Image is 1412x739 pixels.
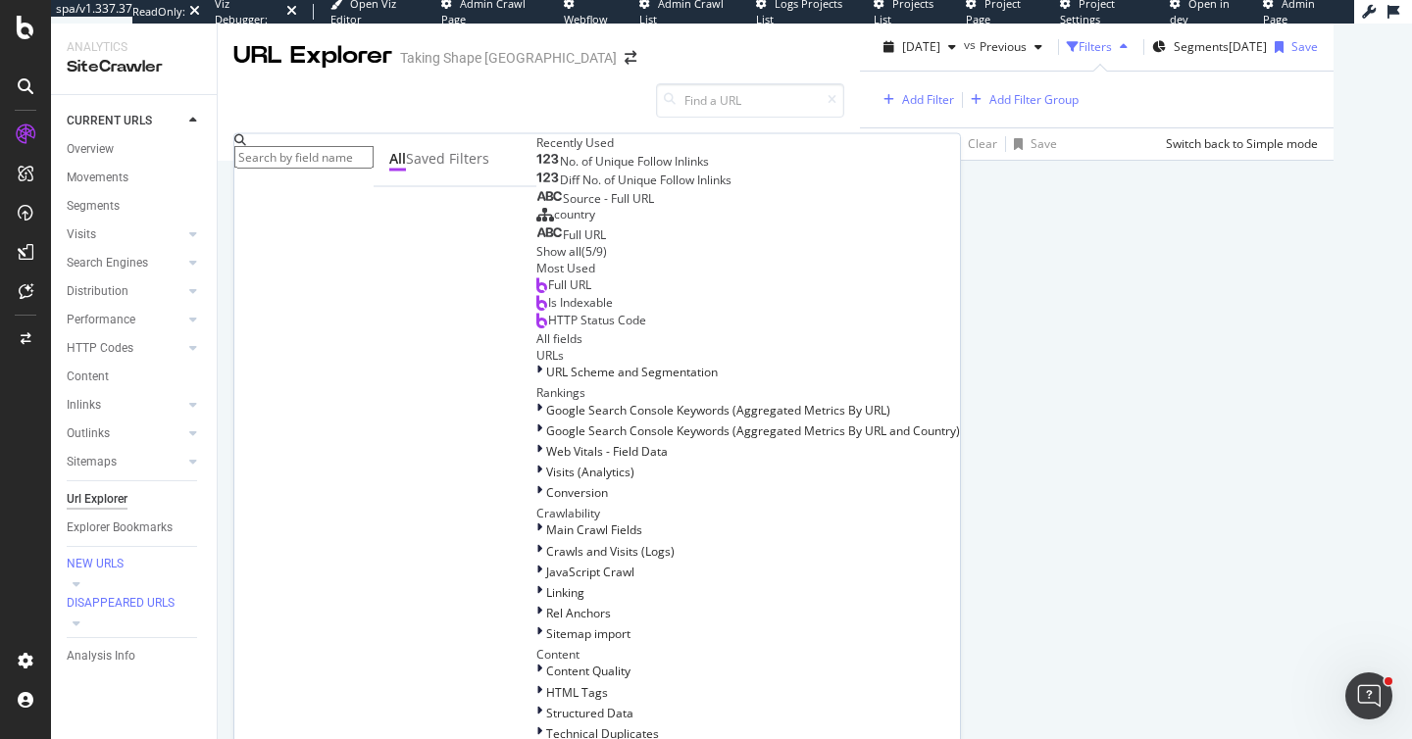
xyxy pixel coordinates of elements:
[67,517,203,538] a: Explorer Bookmarks
[400,48,617,68] div: Taking Shape [GEOGRAPHIC_DATA]
[656,83,844,118] input: Find a URL
[536,505,960,521] div: Crawlability
[546,542,675,559] span: Crawls and Visits (Logs)
[67,196,120,217] div: Segments
[560,172,731,188] span: Diff No. of Unique Follow Inlinks
[67,338,133,359] div: HTTP Codes
[1158,128,1318,160] button: Switch back to Simple mode
[1006,128,1057,160] button: Save
[67,395,183,416] a: Inlinks
[1229,38,1267,55] div: [DATE]
[67,111,152,131] div: CURRENT URLS
[67,395,101,416] div: Inlinks
[536,384,960,401] div: Rankings
[67,367,109,387] div: Content
[546,484,608,501] span: Conversion
[546,401,890,418] span: Google Search Console Keywords (Aggregated Metrics By URL)
[1079,38,1112,55] div: Filters
[67,168,203,188] a: Movements
[563,226,606,243] span: Full URL
[389,149,406,169] div: All
[67,594,203,614] a: DISAPPEARED URLS
[67,595,175,612] div: DISAPPEARED URLS
[67,281,183,302] a: Distribution
[67,224,96,245] div: Visits
[964,36,980,53] span: vs
[67,196,203,217] a: Segments
[546,442,668,459] span: Web Vitals - Field Data
[536,329,960,346] div: All fields
[941,128,997,160] button: Clear
[980,31,1050,63] button: Previous
[67,646,203,666] a: Analysis Info
[581,243,607,260] div: ( 5 / 9 )
[406,149,489,169] div: Saved Filters
[67,224,183,245] a: Visits
[67,168,128,188] div: Movements
[1345,672,1392,719] iframe: Intercom live chat
[536,260,960,276] div: Most Used
[546,683,608,700] span: HTML Tags
[67,367,203,387] a: Content
[546,625,630,642] span: Sitemap import
[67,423,110,444] div: Outlinks
[67,489,203,510] a: Url Explorer
[548,275,591,292] span: Full URL
[1174,38,1229,55] span: Segments
[902,38,940,55] span: 2025 Sep. 16th
[67,338,183,359] a: HTTP Codes
[546,521,642,538] span: Main Crawl Fields
[876,88,954,112] button: Add Filter
[67,139,114,160] div: Overview
[1166,135,1318,152] div: Switch back to Simple mode
[980,38,1027,55] span: Previous
[234,146,374,169] input: Search by field name
[67,489,127,510] div: Url Explorer
[546,704,633,720] span: Structured Data
[876,128,933,160] button: Apply
[1152,31,1267,63] button: Segments[DATE]
[67,253,148,273] div: Search Engines
[1267,31,1318,63] button: Save
[67,452,183,472] a: Sitemaps
[548,293,613,310] span: Is Indexable
[67,517,173,538] div: Explorer Bookmarks
[1291,38,1318,55] div: Save
[67,39,201,56] div: Analytics
[548,311,646,327] span: HTTP Status Code
[67,555,203,574] a: NEW URLS
[968,135,997,152] div: Clear
[233,39,392,73] div: URL Explorer
[876,31,964,63] button: [DATE]
[989,91,1079,108] div: Add Filter Group
[1067,31,1135,63] button: Filters
[546,563,634,579] span: JavaScript Crawl
[67,281,128,302] div: Distribution
[546,421,960,438] span: Google Search Console Keywords (Aggregated Metrics By URL and Country)
[546,583,584,600] span: Linking
[563,190,654,207] span: Source - Full URL
[902,91,954,108] div: Add Filter
[67,646,135,666] div: Analysis Info
[560,153,709,170] span: No. of Unique Follow Inlinks
[963,88,1079,112] button: Add Filter Group
[67,139,203,160] a: Overview
[554,206,595,222] span: country
[67,253,183,273] a: Search Engines
[546,364,718,380] span: URL Scheme and Segmentation
[67,452,117,472] div: Sitemaps
[536,243,581,260] div: Show all
[1031,135,1057,152] div: Save
[546,604,611,620] span: Rel Anchors
[564,12,608,26] span: Webflow
[67,111,183,131] a: CURRENT URLS
[67,423,183,444] a: Outlinks
[67,310,135,330] div: Performance
[546,463,634,479] span: Visits (Analytics)
[67,56,201,78] div: SiteCrawler
[536,646,960,663] div: Content
[536,347,960,364] div: URLs
[546,663,630,679] span: Content Quality
[536,134,960,151] div: Recently Used
[625,51,636,65] div: arrow-right-arrow-left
